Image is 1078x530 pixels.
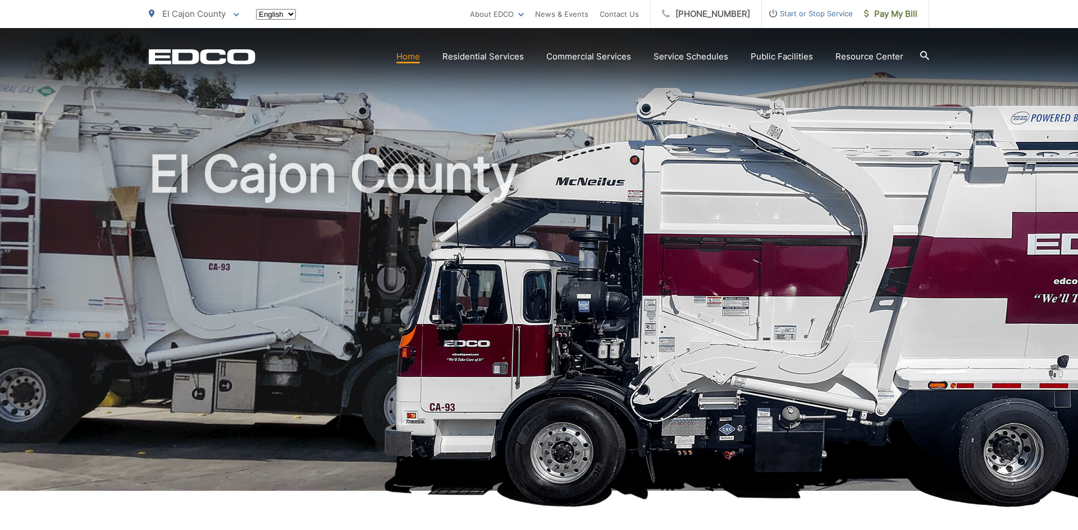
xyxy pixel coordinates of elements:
a: Service Schedules [654,50,728,63]
a: EDCD logo. Return to the homepage. [149,49,255,64]
a: News & Events [535,7,588,21]
a: Resource Center [835,50,903,63]
span: El Cajon County [162,8,226,19]
a: Residential Services [442,50,524,63]
a: Contact Us [600,7,639,21]
h1: El Cajon County [149,146,929,501]
a: Commercial Services [546,50,631,63]
span: Pay My Bill [864,7,917,21]
select: Select a language [256,9,296,20]
a: About EDCO [470,7,524,21]
a: Home [396,50,420,63]
a: Public Facilities [751,50,813,63]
